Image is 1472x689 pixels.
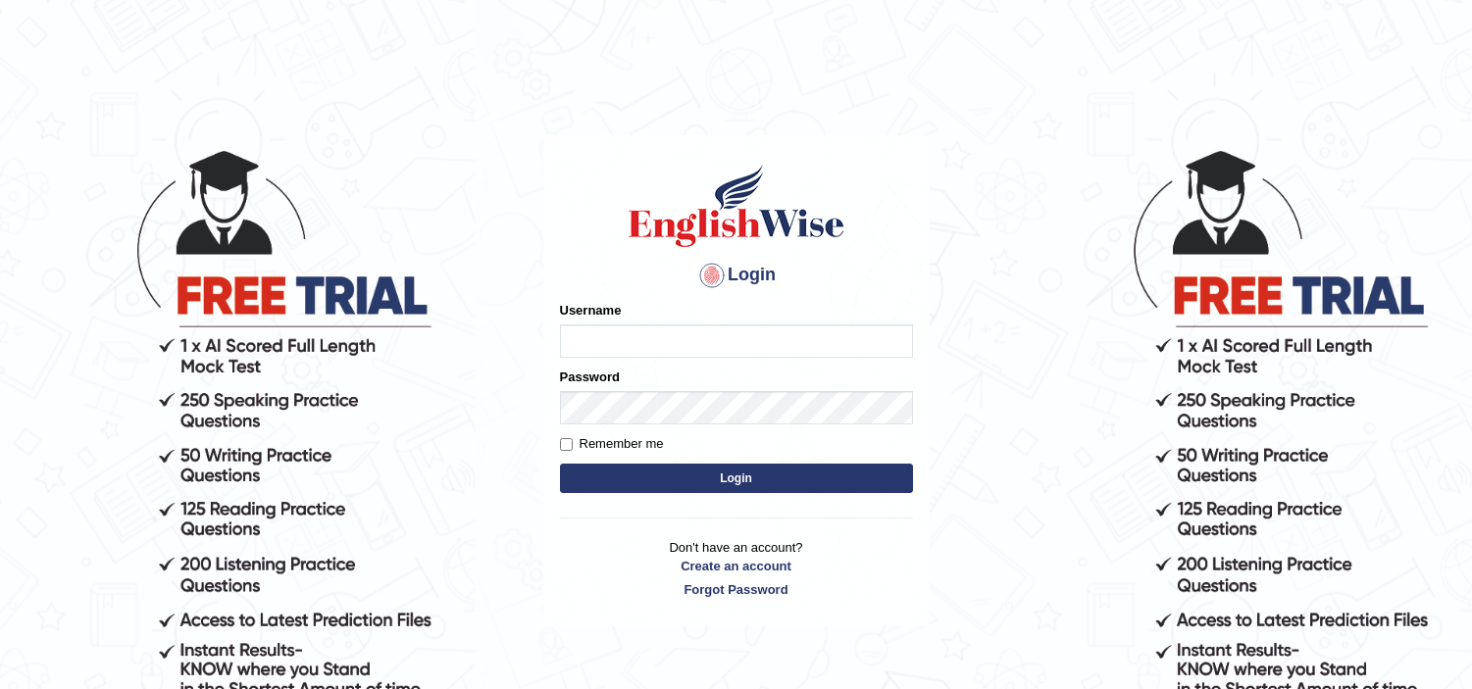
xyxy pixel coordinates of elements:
[560,557,913,575] a: Create an account
[560,464,913,493] button: Login
[560,580,913,599] a: Forgot Password
[560,434,664,454] label: Remember me
[560,538,913,599] p: Don't have an account?
[560,368,620,386] label: Password
[560,438,573,451] input: Remember me
[625,162,848,250] img: Logo of English Wise sign in for intelligent practice with AI
[560,301,622,320] label: Username
[560,260,913,291] h4: Login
